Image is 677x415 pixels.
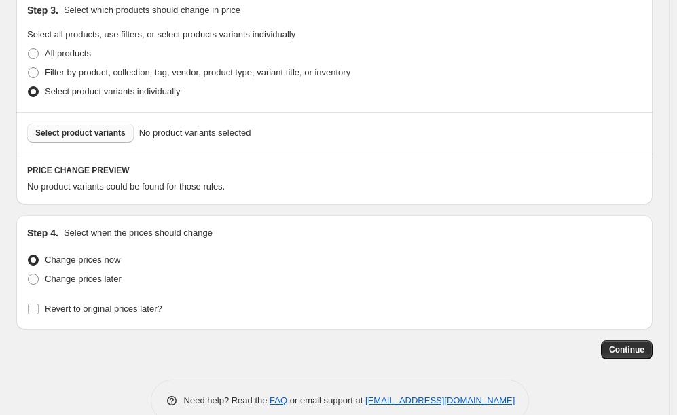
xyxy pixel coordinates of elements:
button: Select product variants [27,124,134,143]
a: [EMAIL_ADDRESS][DOMAIN_NAME] [365,395,515,405]
span: Select product variants individually [45,86,180,96]
span: Select all products, use filters, or select products variants individually [27,29,295,39]
span: Continue [609,344,644,355]
h2: Step 3. [27,3,58,17]
span: All products [45,48,91,58]
span: Filter by product, collection, tag, vendor, product type, variant title, or inventory [45,67,350,77]
p: Select which products should change in price [64,3,240,17]
button: Continue [601,340,653,359]
span: Change prices now [45,255,120,265]
span: No product variants could be found for those rules. [27,181,225,192]
span: Select product variants [35,128,126,139]
h6: PRICE CHANGE PREVIEW [27,165,642,176]
span: Need help? Read the [184,395,270,405]
span: Revert to original prices later? [45,304,162,314]
span: or email support at [287,395,365,405]
p: Select when the prices should change [64,226,213,240]
span: Change prices later [45,274,122,284]
a: FAQ [270,395,287,405]
span: No product variants selected [139,126,251,140]
h2: Step 4. [27,226,58,240]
